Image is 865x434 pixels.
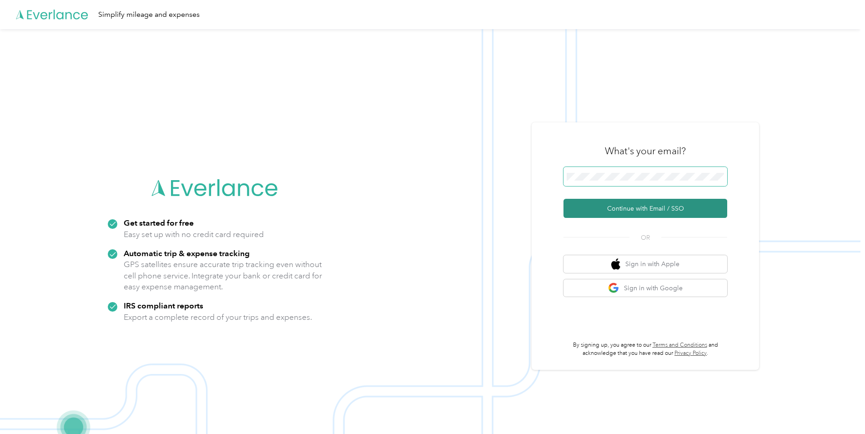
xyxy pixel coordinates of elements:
[629,233,661,242] span: OR
[124,248,250,258] strong: Automatic trip & expense tracking
[563,199,727,218] button: Continue with Email / SSO
[563,341,727,357] p: By signing up, you agree to our and acknowledge that you have read our .
[653,342,707,348] a: Terms and Conditions
[98,9,200,20] div: Simplify mileage and expenses
[124,229,264,240] p: Easy set up with no credit card required
[674,350,707,357] a: Privacy Policy
[611,258,620,270] img: apple logo
[124,259,322,293] p: GPS satellites ensure accurate trip tracking even without cell phone service. Integrate your bank...
[563,255,727,273] button: apple logoSign in with Apple
[605,145,686,157] h3: What's your email?
[124,312,312,323] p: Export a complete record of your trips and expenses.
[608,283,619,294] img: google logo
[563,279,727,297] button: google logoSign in with Google
[124,301,203,310] strong: IRS compliant reports
[124,218,194,227] strong: Get started for free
